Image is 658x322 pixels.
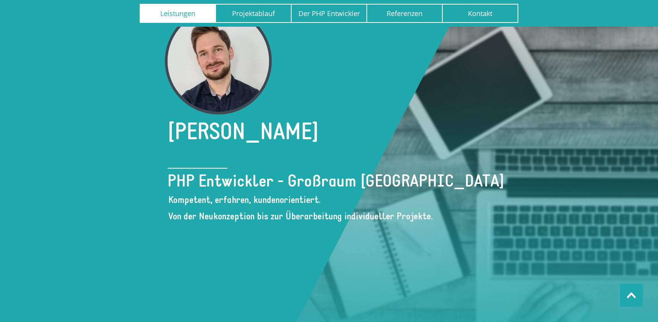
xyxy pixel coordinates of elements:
[620,284,643,307] img: Top
[442,4,518,23] a: Kontakt
[165,8,272,114] img: PHP Entwickler & PHP Programmierer - Matthias Gora
[168,168,505,194] h1: PHP Entwickler - Großraum [GEOGRAPHIC_DATA]
[168,122,505,145] span: [PERSON_NAME]
[366,4,443,23] a: Referenzen
[215,4,292,23] a: Projektablauf
[140,4,216,23] a: Leistungen
[168,210,505,224] h2: Von der Neukonzeption bis zur Überarbeitung individueller Projekte.
[291,4,367,23] a: Der PHP Entwickler
[168,194,505,207] h2: Kompetent, erfahren, kundenorientiert.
